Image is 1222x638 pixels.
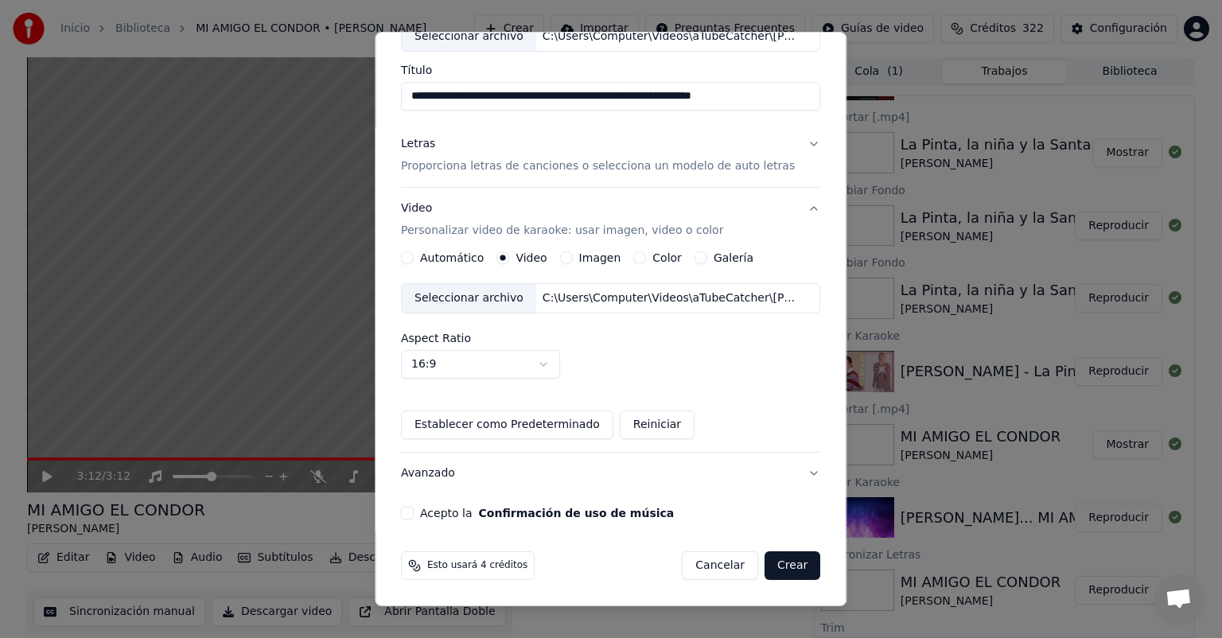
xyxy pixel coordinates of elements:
button: Avanzado [401,453,820,494]
label: Automático [420,252,484,263]
button: LetrasProporciona letras de canciones o selecciona un modelo de auto letras [401,123,820,187]
div: C:\Users\Computer\Videos\aTubeCatcher\[PERSON_NAME]... MI AMIGO EL CONDOR 1987 [GEOGRAPHIC_DATA] ... [536,29,807,45]
label: Título [401,64,820,76]
label: Galería [714,252,753,263]
button: Reiniciar [620,410,695,439]
span: Esto usará 4 créditos [427,559,527,572]
div: Seleccionar archivo [402,284,536,313]
p: Proporciona letras de canciones o selecciona un modelo de auto letras [401,158,795,174]
button: Establecer como Predeterminado [401,410,613,439]
label: Video [516,252,547,263]
div: Seleccionar archivo [402,22,536,51]
p: Personalizar video de karaoke: usar imagen, video o color [401,223,723,239]
button: Crear [765,551,820,580]
div: Letras [401,136,435,152]
div: VideoPersonalizar video de karaoke: usar imagen, video o color [401,251,820,452]
label: Acepto la [420,508,674,519]
button: Acepto la [479,508,675,519]
label: Imagen [579,252,621,263]
label: Color [653,252,683,263]
label: Aspect Ratio [401,333,820,344]
button: VideoPersonalizar video de karaoke: usar imagen, video o color [401,188,820,251]
button: Cancelar [683,551,759,580]
div: Video [401,200,723,239]
div: C:\Users\Computer\Videos\aTubeCatcher\[PERSON_NAME] amigo el cóndor (OTI Lisboa 1987).mp4 [536,290,807,306]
